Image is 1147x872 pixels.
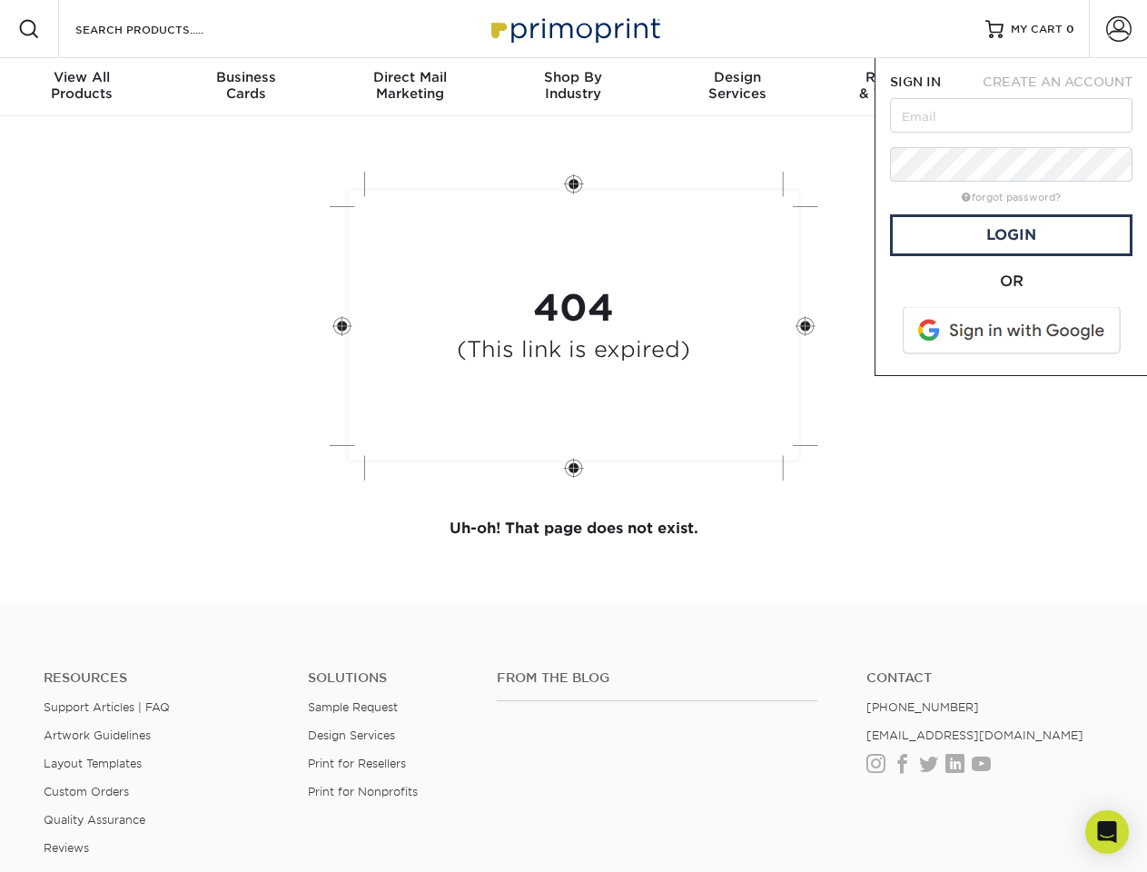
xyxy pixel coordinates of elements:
span: Design [656,69,819,85]
a: forgot password? [962,192,1061,203]
h4: From the Blog [497,670,817,686]
a: Resources& Templates [819,58,983,116]
a: DesignServices [656,58,819,116]
input: Email [890,98,1132,133]
span: 0 [1066,23,1074,35]
a: [PHONE_NUMBER] [866,700,979,714]
div: OR [890,271,1132,292]
span: CREATE AN ACCOUNT [983,74,1132,89]
span: Resources [819,69,983,85]
span: Direct Mail [328,69,491,85]
a: Print for Resellers [308,757,406,770]
span: SIGN IN [890,74,941,89]
a: Support Articles | FAQ [44,700,170,714]
a: Design Services [308,728,395,742]
a: Contact [866,670,1103,686]
a: Layout Templates [44,757,142,770]
a: Direct MailMarketing [328,58,491,116]
input: SEARCH PRODUCTS..... [74,18,251,40]
h4: (This link is expired) [457,337,690,363]
span: MY CART [1011,22,1063,37]
a: Quality Assurance [44,813,145,827]
strong: Uh-oh! That page does not exist. [450,520,698,537]
div: & Templates [819,69,983,102]
a: Sample Request [308,700,398,714]
a: BusinessCards [163,58,327,116]
a: Login [890,214,1132,256]
a: Custom Orders [44,785,129,798]
h4: Resources [44,670,281,686]
h4: Solutions [308,670,470,686]
div: Open Intercom Messenger [1085,810,1129,854]
iframe: Google Customer Reviews [5,817,154,866]
a: [EMAIL_ADDRESS][DOMAIN_NAME] [866,728,1083,742]
a: Print for Nonprofits [308,785,418,798]
div: Marketing [328,69,491,102]
span: Business [163,69,327,85]
strong: 404 [533,286,614,330]
a: Shop ByIndustry [491,58,655,116]
span: Shop By [491,69,655,85]
div: Cards [163,69,327,102]
div: Industry [491,69,655,102]
div: Services [656,69,819,102]
a: Artwork Guidelines [44,728,151,742]
img: Primoprint [483,9,665,48]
